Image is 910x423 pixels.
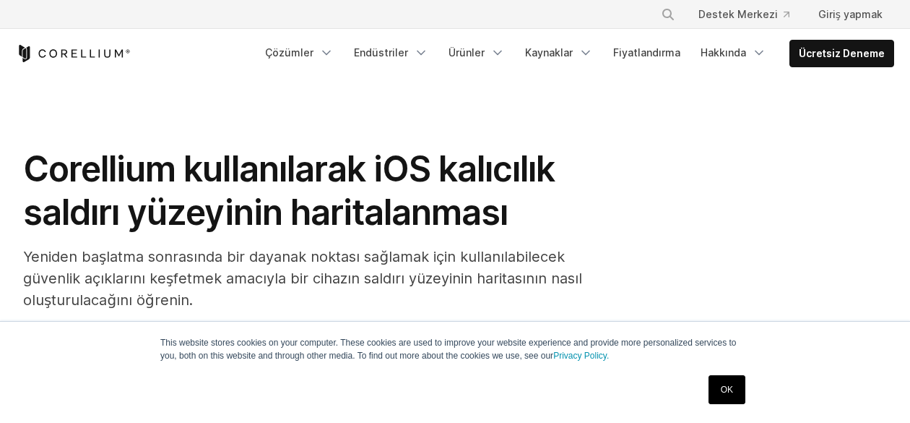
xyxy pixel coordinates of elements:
[525,46,573,59] font: Kaynaklar
[16,45,131,62] a: Corellium Home
[613,46,680,59] font: Fiyatlandırma
[448,46,485,59] font: Ürünler
[818,8,883,20] font: Giriş yapmak
[701,46,746,59] font: Hakkında
[708,375,745,404] a: OK
[23,248,582,309] font: Yeniden başlatma sonrasında bir dayanak noktası sağlamak için kullanılabilecek güvenlik açıkların...
[160,336,750,362] p: This website stores cookies on your computer. These cookies are used to improve your website expe...
[256,40,894,67] div: Navigation Menu
[265,46,313,59] font: Çözümler
[553,351,609,361] a: Privacy Policy.
[643,1,894,27] div: Navigation Menu
[698,8,778,20] font: Destek Merkezi
[354,46,408,59] font: Endüstriler
[799,47,885,59] font: Ücretsiz Deneme
[23,148,555,234] font: Corellium kullanılarak iOS kalıcılık saldırı yüzeyinin haritalanması
[655,1,681,27] button: Search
